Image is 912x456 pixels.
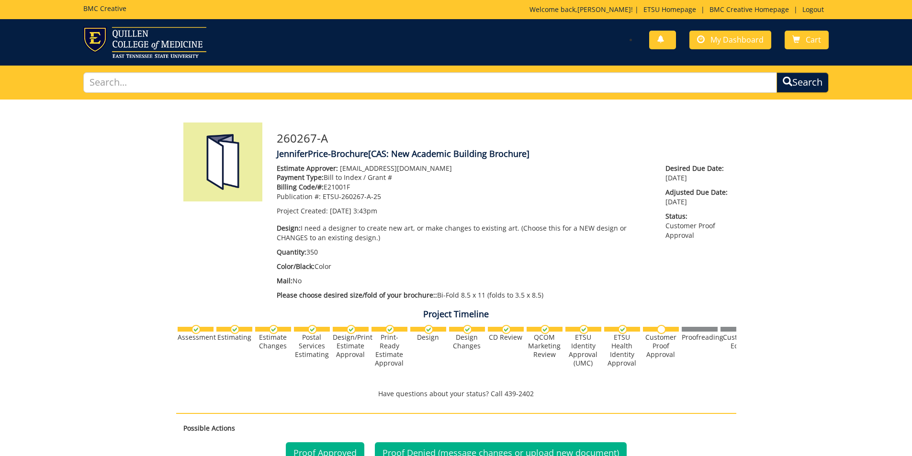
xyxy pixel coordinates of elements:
[277,276,293,285] span: Mail:
[410,333,446,342] div: Design
[372,333,407,367] div: Print-Ready Estimate Approval
[643,333,679,359] div: Customer Proof Approval
[277,223,652,243] p: I need a designer to create new art, or make changes to existing art. (Choose this for a NEW desi...
[277,173,324,182] span: Payment Type:
[83,27,206,58] img: ETSU logo
[277,247,306,256] span: Quantity:
[710,34,764,45] span: My Dashboard
[785,31,829,49] a: Cart
[308,325,317,334] img: checkmark
[798,5,829,14] a: Logout
[682,333,718,342] div: Proofreading
[83,5,126,12] h5: BMC Creative
[277,173,652,182] p: Bill to Index / Grant #
[277,192,321,201] span: Publication #:
[277,164,338,173] span: Estimate Approver:
[330,206,377,215] span: [DATE] 3:43pm
[502,325,511,334] img: checkmark
[191,325,201,334] img: checkmark
[540,325,550,334] img: checkmark
[255,333,291,350] div: Estimate Changes
[277,206,328,215] span: Project Created:
[657,325,666,334] img: no
[230,325,239,334] img: checkmark
[277,290,652,300] p: Bi-Fold 8.5 x 11 (folds to 3.5 x 8.5)
[705,5,794,14] a: BMC Creative Homepage
[368,148,529,159] span: [CAS: New Academic Building Brochure]
[277,182,652,192] p: E21001F
[176,389,736,399] p: Have questions about your status? Call 439-2402
[277,262,315,271] span: Color/Black:
[577,5,631,14] a: [PERSON_NAME]
[216,333,252,342] div: Estimating
[665,188,729,207] p: [DATE]
[277,164,652,173] p: [EMAIL_ADDRESS][DOMAIN_NAME]
[347,325,356,334] img: checkmark
[665,211,729,240] p: Customer Proof Approval
[277,132,729,145] h3: 260267-A
[277,276,652,286] p: No
[488,333,524,342] div: CD Review
[463,325,472,334] img: checkmark
[806,34,821,45] span: Cart
[333,333,369,359] div: Design/Print Estimate Approval
[176,310,736,319] h4: Project Timeline
[618,325,627,334] img: checkmark
[277,182,324,191] span: Billing Code/#:
[565,333,601,367] div: ETSU Identity Approval (UMC)
[277,262,652,271] p: Color
[665,164,729,183] p: [DATE]
[385,325,394,334] img: checkmark
[294,333,330,359] div: Postal Services Estimating
[323,192,381,201] span: ETSU-260267-A-25
[604,333,640,367] div: ETSU Health Identity Approval
[424,325,433,334] img: checkmark
[83,72,777,93] input: Search...
[721,333,756,350] div: Customer Edits
[277,247,652,257] p: 350
[665,164,729,173] span: Desired Due Date:
[777,72,829,93] button: Search
[689,31,771,49] a: My Dashboard
[277,149,729,159] h4: JenniferPrice-Brochure
[529,5,829,14] p: Welcome back, ! | | |
[277,290,437,300] span: Please choose desired size/fold of your brochure::
[579,325,588,334] img: checkmark
[665,211,729,221] span: Status:
[639,5,701,14] a: ETSU Homepage
[449,333,485,350] div: Design Changes
[183,122,262,201] img: Product featured image
[665,188,729,197] span: Adjusted Due Date:
[277,223,301,233] span: Design:
[183,423,235,433] strong: Possible Actions
[269,325,278,334] img: checkmark
[178,333,214,342] div: Assessment
[527,333,563,359] div: QCOM Marketing Review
